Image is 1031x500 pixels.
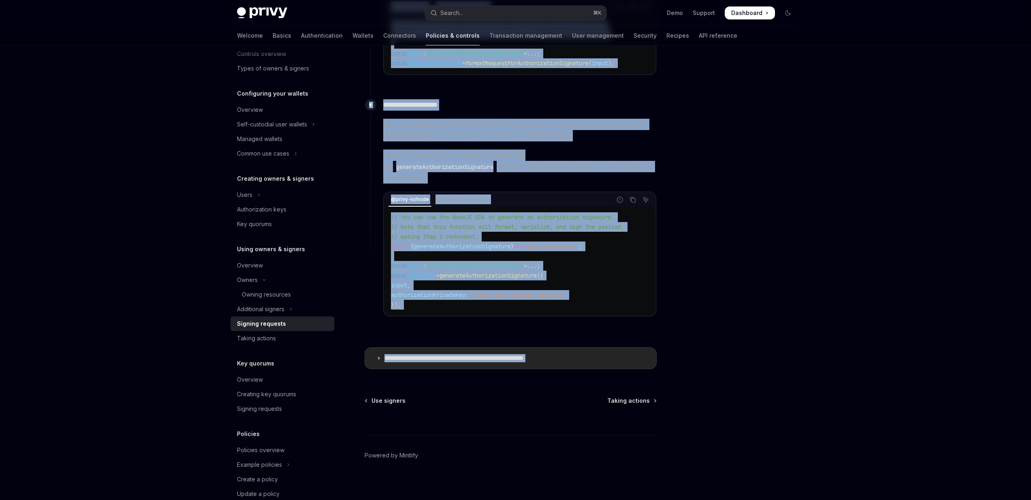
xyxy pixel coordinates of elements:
span: = [524,50,527,57]
h5: Using owners & signers [237,244,305,254]
a: Policies overview [231,443,334,457]
div: Signing requests [237,404,282,414]
a: Support [693,9,715,17]
div: Owning resources [242,290,291,299]
div: Managed wallets [237,134,282,144]
span: ( [589,60,592,67]
a: Key quorums [231,217,334,231]
a: Dashboard [725,6,775,19]
span: ; [579,243,582,250]
span: // making Step 2 redundant. [391,233,478,240]
span: // You can use the NodeJS SDK to generate an authorization signature. [391,214,615,221]
a: Creating key quorums [231,387,334,402]
a: Welcome [237,26,263,45]
button: Toggle Users section [231,188,334,202]
span: const [391,272,407,279]
div: Signing requests [237,319,286,329]
span: = [436,272,440,279]
div: Overview [237,261,263,270]
button: Toggle Common use cases section [231,146,334,161]
span: } [511,243,514,250]
a: Demo [667,9,683,17]
span: authorizationPrivateKey: [391,291,469,299]
span: input [407,50,423,57]
div: Owners [237,275,258,285]
span: Use signers [371,397,406,405]
a: Transaction management [489,26,562,45]
button: Copy the contents from the code block [628,194,638,205]
div: Self-custodial user wallets [237,120,307,129]
span: : [423,262,427,269]
span: from [514,243,527,250]
button: Report incorrect code [615,194,625,205]
span: '@privy-io/node' [527,243,579,250]
span: WalletApiRequestSignatureInput [427,50,524,57]
span: , [407,282,410,289]
div: Overview [237,105,263,115]
span: // Note that this function will format, serialize, and sign the payload, [391,223,624,231]
span: Taking actions [607,397,650,405]
span: import [391,243,410,250]
h5: Policies [237,429,260,439]
span: const [391,50,407,57]
div: Users [237,190,252,200]
a: Taking actions [231,331,334,346]
span: Dashboard [731,9,762,17]
div: Search... [440,8,463,18]
span: }); [391,301,401,308]
a: Signing requests [231,402,334,416]
div: Types of owners & signers [237,64,309,73]
button: Toggle dark mode [781,6,794,19]
span: signature [407,272,436,279]
span: generateAuthorizationSignature [414,243,511,250]
a: Overview [231,372,334,387]
span: = [524,262,527,269]
span: generateAuthorizationSignature [440,272,537,279]
span: ... [527,50,537,57]
button: Open search [425,6,606,20]
span: ({ [537,272,543,279]
div: @privy-io/node [388,194,431,204]
div: Update a policy [237,489,280,499]
a: Create a policy [231,472,334,487]
button: Toggle Self-custodial user wallets section [231,117,334,132]
a: API reference [699,26,737,45]
div: Key quorums [237,219,272,229]
a: Authentication [301,26,343,45]
button: Toggle Owners section [231,273,334,287]
a: Owning resources [231,287,334,302]
div: Common use cases [237,149,289,158]
span: serializedPayload [407,60,462,67]
a: Policies & controls [426,26,480,45]
h5: Creating owners & signers [237,174,314,184]
a: Overview [231,258,334,273]
span: const [391,60,407,67]
a: Signing requests [231,316,334,331]
h5: Key quorums [237,359,274,368]
a: Taking actions [607,397,656,405]
a: Authorization keys [231,202,334,217]
span: ; [537,262,540,269]
button: Ask AI [640,194,651,205]
a: Security [634,26,657,45]
img: dark logo [237,7,287,19]
span: You can easily sign the request payload using the method from [PERSON_NAME]’s NodeJS SDK, as show... [383,150,656,184]
span: const [391,262,407,269]
div: Additional signers [237,304,284,314]
div: Creating key quorums [237,389,296,399]
a: Recipes [666,26,689,45]
span: ⌘ K [593,10,602,16]
a: Basics [273,26,291,45]
a: Overview [231,103,334,117]
code: generateAuthorizationSignature [393,162,497,171]
span: Sign the serialized JSON with ECDSA P-256 using the private key of your user key or authorization... [383,119,656,141]
span: formatRequestForAuthorizationSignature [465,60,589,67]
span: 'insert-your-private-key-here' [469,291,566,299]
span: ); [608,60,615,67]
span: WalletApiRequestSignatureInput [427,262,524,269]
span: input [407,262,423,269]
span: ; [537,50,540,57]
span: ... [527,262,537,269]
a: User management [572,26,624,45]
span: input [391,282,407,289]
